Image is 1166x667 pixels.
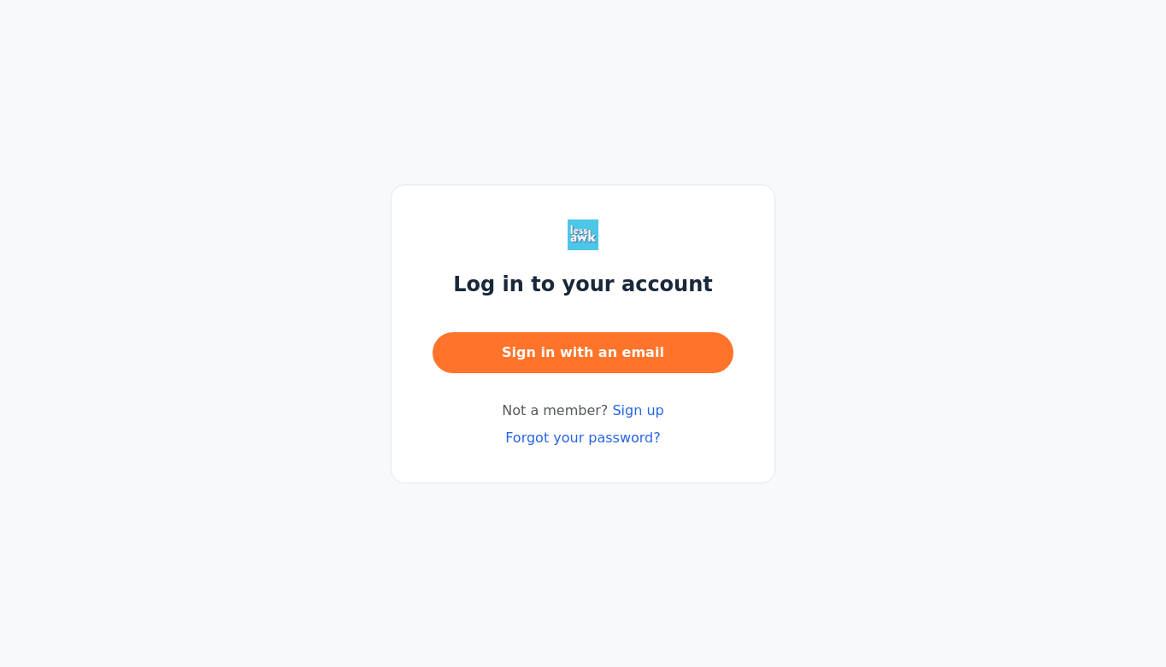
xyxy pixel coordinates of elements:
[433,332,733,373] button: Sign in with an email
[502,401,663,421] span: Not a member?
[505,430,661,446] a: Forgot your password?
[453,271,713,298] h1: Log in to your account
[612,402,663,418] a: Sign up
[568,219,598,250] img: Less Awkward Hub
